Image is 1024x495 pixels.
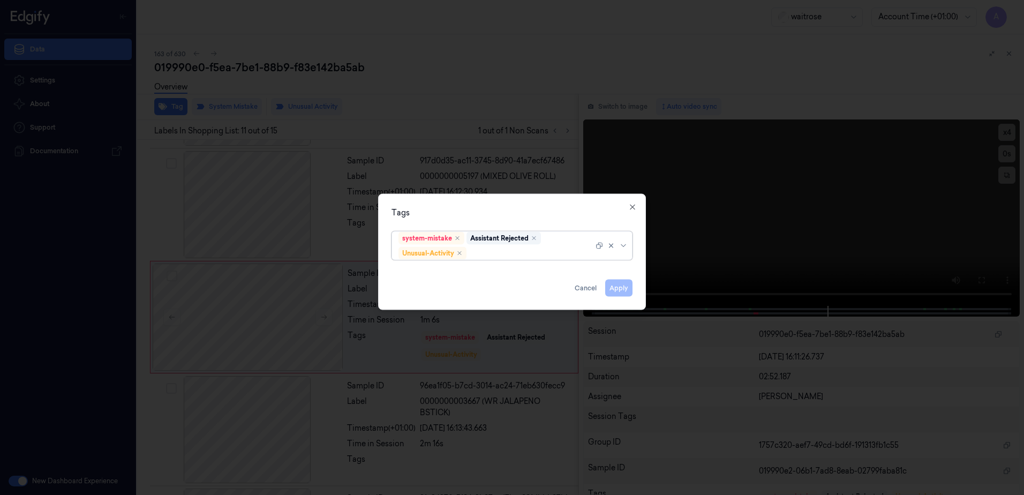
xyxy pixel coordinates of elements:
[391,207,633,219] div: Tags
[402,249,454,258] div: Unusual-Activity
[531,235,537,242] div: Remove ,Assistant Rejected
[402,234,452,243] div: system-mistake
[454,235,461,242] div: Remove ,system-mistake
[456,250,463,257] div: Remove ,Unusual-Activity
[470,234,529,243] div: Assistant Rejected
[570,280,601,297] button: Cancel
